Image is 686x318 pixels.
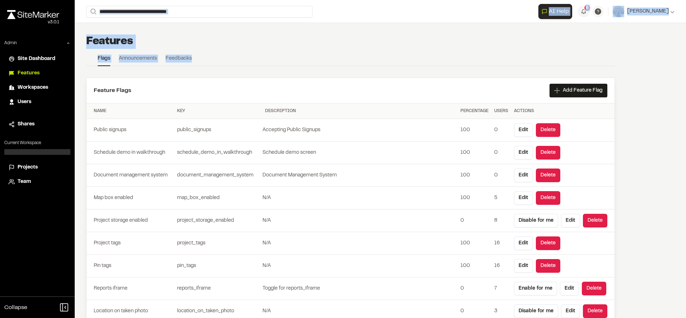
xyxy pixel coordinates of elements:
button: Enable for me [514,282,557,295]
span: Shares [18,120,34,128]
button: Edit [561,214,580,227]
div: Percentage [460,108,488,114]
td: Document management system [87,164,174,187]
td: Toggle for reports_iframe [262,277,458,300]
td: N/A [262,187,458,209]
td: 7 [491,277,511,300]
span: Team [18,178,31,186]
h2: Feature Flags [94,86,131,95]
td: Project storage enabled [87,209,174,232]
a: Projects [9,163,66,171]
td: N/A [262,255,458,277]
a: Team [9,178,66,186]
img: User [613,6,624,17]
span: Features [18,69,40,77]
td: N/A [262,232,458,255]
button: 6 [578,6,589,17]
button: Delete [536,169,560,182]
td: 0 [458,209,491,232]
button: Open AI Assistant [538,4,572,19]
div: Name [94,108,171,114]
td: 0 [458,277,491,300]
td: Project tags [87,232,174,255]
button: Delete [583,214,607,227]
button: Edit [514,146,533,160]
td: public_signups [174,119,262,142]
td: project_storage_enabled [174,209,262,232]
span: AI Help [549,7,569,16]
span: Users [18,98,31,106]
a: Features [9,69,66,77]
button: Delete [536,146,560,160]
span: Projects [18,163,38,171]
button: Edit [514,191,533,205]
td: 100 [458,142,491,164]
button: Delete [582,282,606,295]
div: Users [494,108,508,114]
td: 100 [458,187,491,209]
div: Oh geez...please don't... [7,19,59,26]
div: Open AI Assistant [538,4,575,19]
td: Schedule demo in walkthrough [87,142,174,164]
div: Key [177,108,259,114]
button: Search [86,6,99,18]
button: Edit [514,236,533,250]
td: schedule_demo_in_walkthrough [174,142,262,164]
button: Delete [536,236,560,250]
img: rebrand.png [7,10,59,19]
td: Public signups [87,119,174,142]
button: Edit [514,259,533,273]
button: Edit [561,304,580,318]
h1: Features [86,34,133,49]
td: N/A [262,209,458,232]
td: 16 [491,255,511,277]
a: Site Dashboard [9,55,66,63]
button: [PERSON_NAME] [613,6,675,17]
p: Admin [4,40,17,46]
button: Disable for me [514,304,558,318]
td: Reports iframe [87,277,174,300]
a: Flags [98,55,110,66]
p: Current Workspace [4,140,70,146]
button: Delete [536,123,560,137]
a: Announcements [119,55,157,65]
button: Edit [514,123,533,137]
button: Delete [536,191,560,205]
a: Users [9,98,66,106]
td: map_box_enabled [174,187,262,209]
span: Add Feature Flag [563,87,603,94]
span: [PERSON_NAME] [627,8,669,15]
td: reports_iframe [174,277,262,300]
td: 100 [458,119,491,142]
td: 0 [491,119,511,142]
button: Delete [583,304,607,318]
button: Edit [514,169,533,182]
td: 0 [491,142,511,164]
td: project_tags [174,232,262,255]
td: 5 [491,187,511,209]
td: Map box enabled [87,187,174,209]
button: Edit [560,282,579,295]
button: Disable for me [514,214,558,227]
a: Workspaces [9,84,66,92]
div: Description [265,108,455,114]
td: document_management_system [174,164,262,187]
td: Pin tags [87,255,174,277]
td: 0 [491,164,511,187]
button: Delete [536,259,560,273]
td: Document Management System [262,164,458,187]
a: Shares [9,120,66,128]
td: 8 [491,209,511,232]
td: 100 [458,255,491,277]
span: 6 [586,5,589,11]
td: pin_tags [174,255,262,277]
td: 100 [458,164,491,187]
span: Collapse [4,303,27,312]
td: 100 [458,232,491,255]
span: Site Dashboard [18,55,55,63]
div: Actions [514,108,607,114]
a: Feedbacks [166,55,192,65]
td: Schedule demo screen [262,142,458,164]
td: Accepting Public Signups [262,119,458,142]
span: Workspaces [18,84,48,92]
